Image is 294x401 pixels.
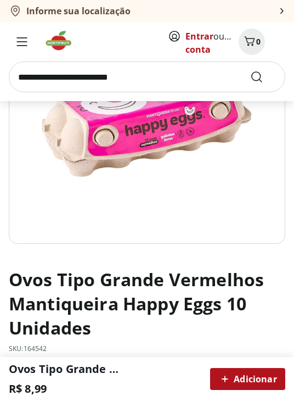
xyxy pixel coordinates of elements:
a: Entrar [185,30,213,42]
h2: Ovos Tipo Grande Vermelhos Mantiqueira Happy Eggs 10 Unidades [9,361,121,377]
img: Hortifruti [44,30,81,52]
button: Menu [9,29,35,55]
h1: Ovos Tipo Grande Vermelhos Mantiqueira Happy Eggs 10 Unidades [9,268,285,340]
input: search [9,62,285,92]
b: Informe sua localização [26,5,131,17]
p: SKU: 164542 [9,344,47,353]
p: R$ 8,99 [9,381,47,397]
span: Adicionar [218,372,276,386]
button: Carrinho [239,29,265,55]
span: ou [185,30,234,56]
button: Submit Search [250,70,276,83]
span: 0 [256,36,261,47]
button: Adicionar [210,368,285,390]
